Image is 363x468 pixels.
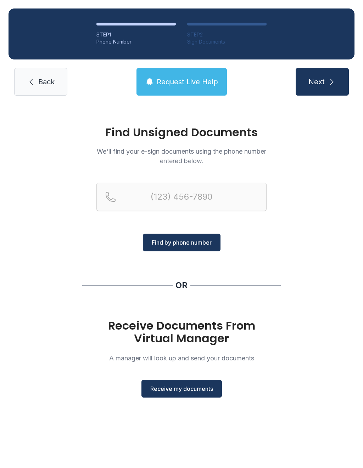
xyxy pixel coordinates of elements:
span: Receive my documents [150,384,213,393]
div: Phone Number [96,38,176,45]
div: STEP 1 [96,31,176,38]
h1: Receive Documents From Virtual Manager [96,319,267,345]
div: STEP 2 [187,31,267,38]
span: Find by phone number [152,238,212,247]
p: A manager will look up and send your documents [96,353,267,363]
h1: Find Unsigned Documents [96,127,267,138]
span: Back [38,77,55,87]
input: Reservation phone number [96,183,267,211]
div: Sign Documents [187,38,267,45]
div: OR [175,280,188,291]
span: Request Live Help [157,77,218,87]
p: We'll find your e-sign documents using the phone number entered below. [96,147,267,166]
span: Next [308,77,325,87]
